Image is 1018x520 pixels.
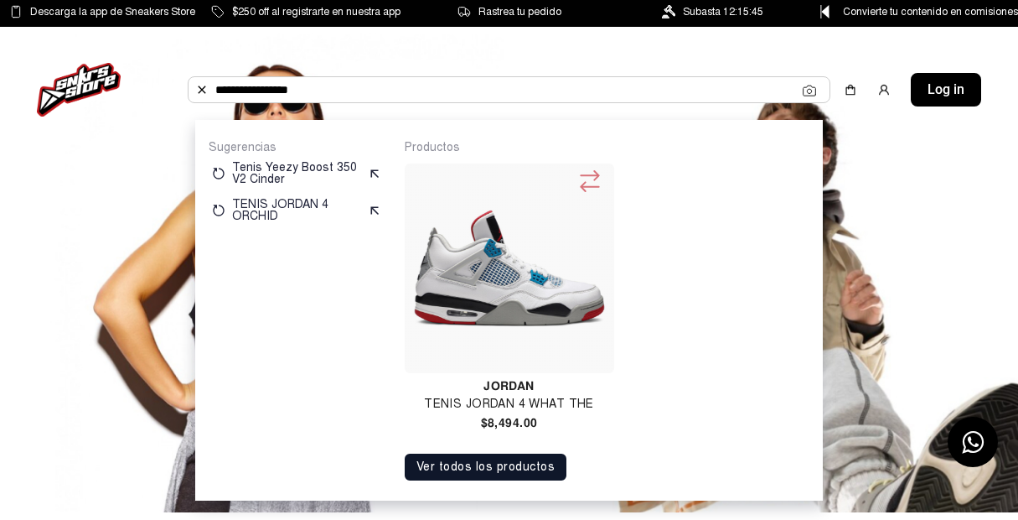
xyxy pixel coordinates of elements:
[803,84,816,97] img: Cámara
[478,3,561,21] span: Rastrea tu pedido
[368,204,381,217] img: suggest.svg
[411,170,607,367] img: Tenis Jordan 4 What The
[209,140,385,155] p: Sugerencias
[405,140,809,155] p: Productos
[232,162,361,185] p: Tenis Yeezy Boost 350 V2 Cinder
[843,3,1018,21] span: Convierte tu contenido en comisiones
[232,3,400,21] span: $250 off al registrarte en nuestra app
[212,204,225,217] img: restart.svg
[368,167,381,180] img: suggest.svg
[405,398,614,410] h4: Tenis Jordan 4 What The
[405,380,614,392] h4: Jordan
[232,199,361,222] p: TENIS JORDAN 4 ORCHID
[30,3,195,21] span: Descarga la app de Sneakers Store
[405,454,567,481] button: Ver todos los productos
[844,83,857,96] img: shopping
[212,167,225,180] img: restart.svg
[928,80,964,100] span: Log in
[814,5,835,18] img: Control Point Icon
[683,3,763,21] span: Subasta 12:15:45
[195,83,209,96] img: Buscar
[877,83,891,96] img: user
[37,63,121,117] img: logo
[405,417,614,429] h4: $8,494.00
